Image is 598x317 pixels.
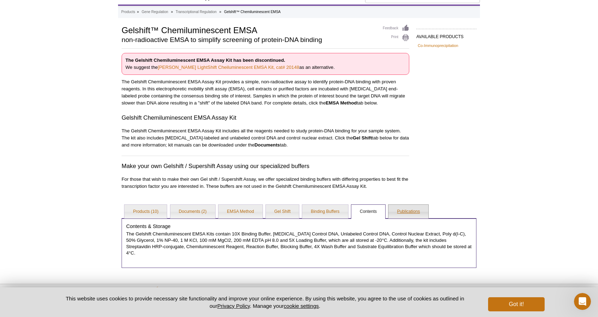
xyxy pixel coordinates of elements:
p: The Gelshift Chemiluminescent EMSA Assay Kit includes all the reagents needed to study protein-DN... [122,127,409,149]
strong: Documents [254,142,280,148]
h3: Gelshift Chemiluminescent EMSA Assay Kit [122,114,409,122]
iframe: Intercom live chat [574,293,591,310]
h3: Make your own Gelshift / Supershift Assay using our specialized buffers [122,162,409,171]
a: Transcriptional Regulation [176,9,217,15]
strong: EMSA Method [326,100,357,106]
p: We suggest the as an alternative. [122,53,409,75]
h2: non-radioactive EMSA to simplify screening of protein-DNA binding [122,37,376,43]
li: Gelshift™ Chemiluminescent EMSA [224,10,281,14]
strong: Gel Shift [353,135,372,140]
h4: Contents & Storage [126,223,472,229]
button: Got it! [488,297,545,311]
p: For those that wish to make their own Gel shift / Supershift Assay, we offer specialized binding ... [122,176,409,190]
button: cookie settings [284,303,319,309]
a: Co-Immunoprecipitation [418,42,458,49]
h2: AVAILABLE PRODUCTS [416,29,476,41]
a: Documents (2) [170,205,215,219]
img: Active Motif, [118,284,199,313]
li: » [137,10,139,14]
a: EMSA Method [218,205,263,219]
a: Publications [388,205,428,219]
h1: Gelshift™ Chemiluminescent EMSA [122,24,376,35]
a: Binding Buffers [302,205,348,219]
a: Contents [351,205,385,219]
a: Products (10) [124,205,167,219]
a: Gene Regulation [142,9,168,15]
strong: The Gelshift Chemiluminescent EMSA Assay Kit has been discontinued. [125,58,285,63]
a: Gel Shift [266,205,299,219]
p: The Gelshift Chemiluminescent EMSA Assay Kit provides a simple, non-radioactive assay to identify... [122,78,409,107]
a: Privacy Policy [217,303,250,309]
a: Feedback [383,24,409,32]
a: Products [121,9,135,15]
a: Print [383,34,409,42]
p: This website uses cookies to provide necessary site functionality and improve your online experie... [53,295,476,310]
a: [PERSON_NAME] LightShift Cheiluminescent EMSA Kit, cat# 20148 [158,65,299,70]
li: » [219,10,222,14]
p: The Gelshift Chemiluminescent EMSA Kits contain 10X Binding Buffer, [MEDICAL_DATA] Control DNA, U... [126,231,472,256]
li: » [171,10,173,14]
